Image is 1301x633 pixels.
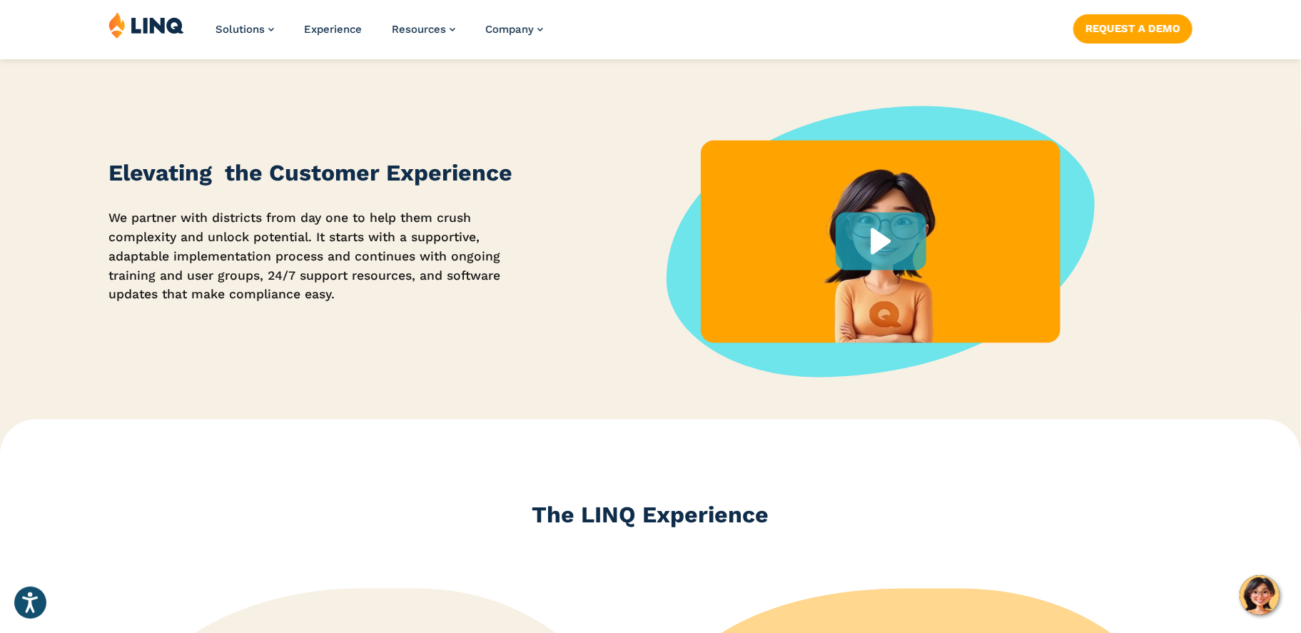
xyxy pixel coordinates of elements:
img: LINQ | K‑12 Software [108,11,184,39]
nav: Primary Navigation [216,11,543,59]
a: Resources [392,23,455,36]
a: Solutions [216,23,274,36]
a: Company [485,23,543,36]
p: We partner with districts from day one to help them crush complexity and unlock potential. It sta... [108,209,541,305]
a: Request a Demo [1073,14,1193,43]
nav: Button Navigation [1073,11,1193,43]
a: Experience [304,23,362,36]
h2: Elevating the Customer Experience [108,157,541,189]
span: Company [485,23,534,36]
span: Solutions [216,23,265,36]
button: Hello, have a question? Let’s chat. [1240,575,1280,615]
h2: The LINQ Experience [108,500,1193,532]
div: Play [836,213,926,270]
span: Resources [392,23,446,36]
